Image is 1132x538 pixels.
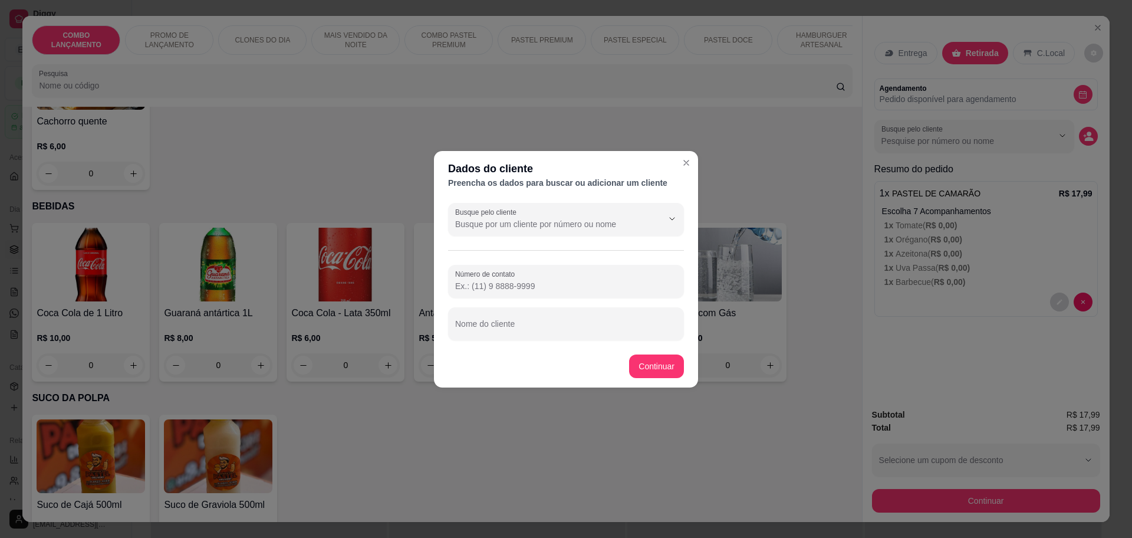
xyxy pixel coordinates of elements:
[455,269,519,279] label: Número de contato
[629,355,684,378] button: Continuar
[448,177,684,189] div: Preencha os dados para buscar ou adicionar um cliente
[663,209,682,228] button: Show suggestions
[455,218,644,230] input: Busque pelo cliente
[455,280,677,292] input: Número de contato
[455,323,677,334] input: Nome do cliente
[455,207,521,217] label: Busque pelo cliente
[448,160,684,177] div: Dados do cliente
[677,153,696,172] button: Close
